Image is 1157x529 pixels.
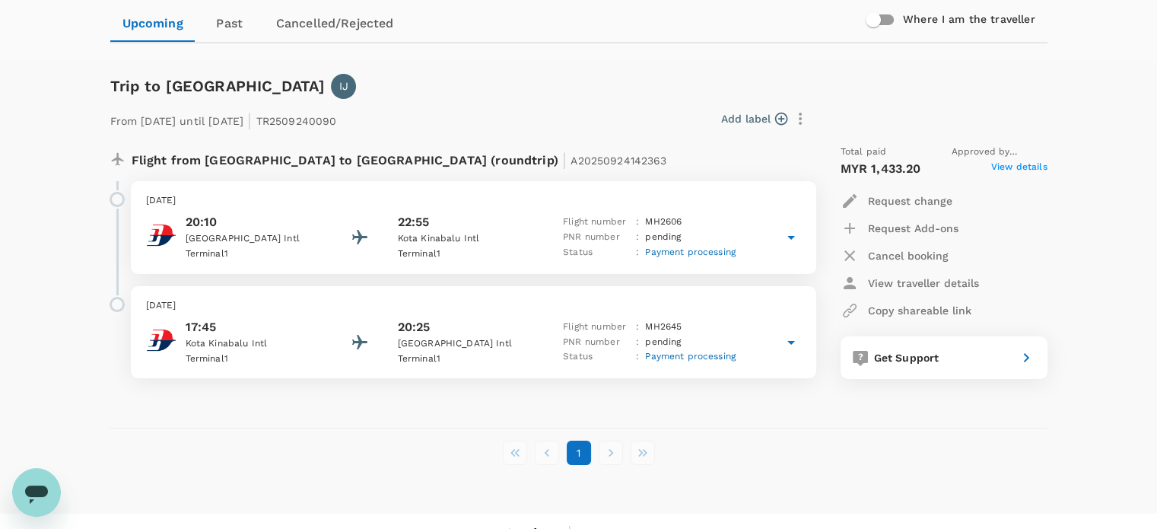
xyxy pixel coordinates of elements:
span: Get Support [874,352,939,364]
p: : [636,245,639,260]
p: Flight number [563,320,630,335]
p: Terminal 1 [186,247,323,262]
button: Request change [841,187,952,215]
p: 20:10 [186,213,323,231]
p: PNR number [563,335,630,350]
p: Copy shareable link [868,303,971,318]
span: Approved by [952,145,1047,160]
button: page 1 [567,441,591,465]
a: Cancelled/Rejected [264,5,406,42]
a: Upcoming [110,5,195,42]
p: Status [563,245,630,260]
p: PNR number [563,230,630,245]
p: 22:55 [398,213,430,231]
img: Malaysia Airlines [146,220,176,250]
p: : [636,215,639,230]
p: Terminal 1 [186,352,323,367]
p: [DATE] [146,193,801,209]
p: IJ [339,78,348,94]
p: Request change [868,193,952,209]
p: Kota Kinabalu Intl [186,336,323,352]
p: Status [563,349,630,365]
p: Request Add-ons [868,221,958,236]
button: View traveller details [841,269,979,297]
p: Terminal 1 [398,352,535,367]
span: View details [991,160,1047,178]
p: : [636,335,639,350]
p: [DATE] [146,298,801,314]
p: 20:25 [398,318,431,336]
button: Request Add-ons [841,215,958,242]
p: MH 2606 [645,215,682,230]
span: A20250924142363 [571,155,666,167]
h6: Trip to [GEOGRAPHIC_DATA] [110,74,326,98]
p: Terminal 1 [398,247,535,262]
span: Payment processing [645,351,736,362]
iframe: Button to launch messaging window [12,468,61,517]
button: Add label [721,111,787,126]
p: MH 2645 [645,320,682,335]
a: Past [195,5,264,42]
nav: pagination navigation [499,441,659,465]
p: 17:45 [186,318,323,336]
button: Copy shareable link [841,297,971,324]
p: Kota Kinabalu Intl [398,231,535,247]
p: pending [645,335,681,350]
p: From [DATE] until [DATE] TR2509240090 [110,105,337,132]
p: View traveller details [868,276,979,291]
p: MYR 1,433.20 [841,160,921,178]
p: Cancel booking [868,248,949,263]
p: : [636,320,639,335]
p: [GEOGRAPHIC_DATA] Intl [186,231,323,247]
p: : [636,349,639,365]
p: Flight number [563,215,630,230]
p: [GEOGRAPHIC_DATA] Intl [398,336,535,352]
img: Malaysia Airlines [146,325,176,355]
span: | [247,110,252,131]
span: Total paid [841,145,887,160]
p: Flight from [GEOGRAPHIC_DATA] to [GEOGRAPHIC_DATA] (roundtrip) [132,145,667,172]
button: Cancel booking [841,242,949,269]
p: : [636,230,639,245]
p: pending [645,230,681,245]
span: Payment processing [645,247,736,257]
h6: Where I am the traveller [903,11,1035,28]
span: | [562,149,567,170]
